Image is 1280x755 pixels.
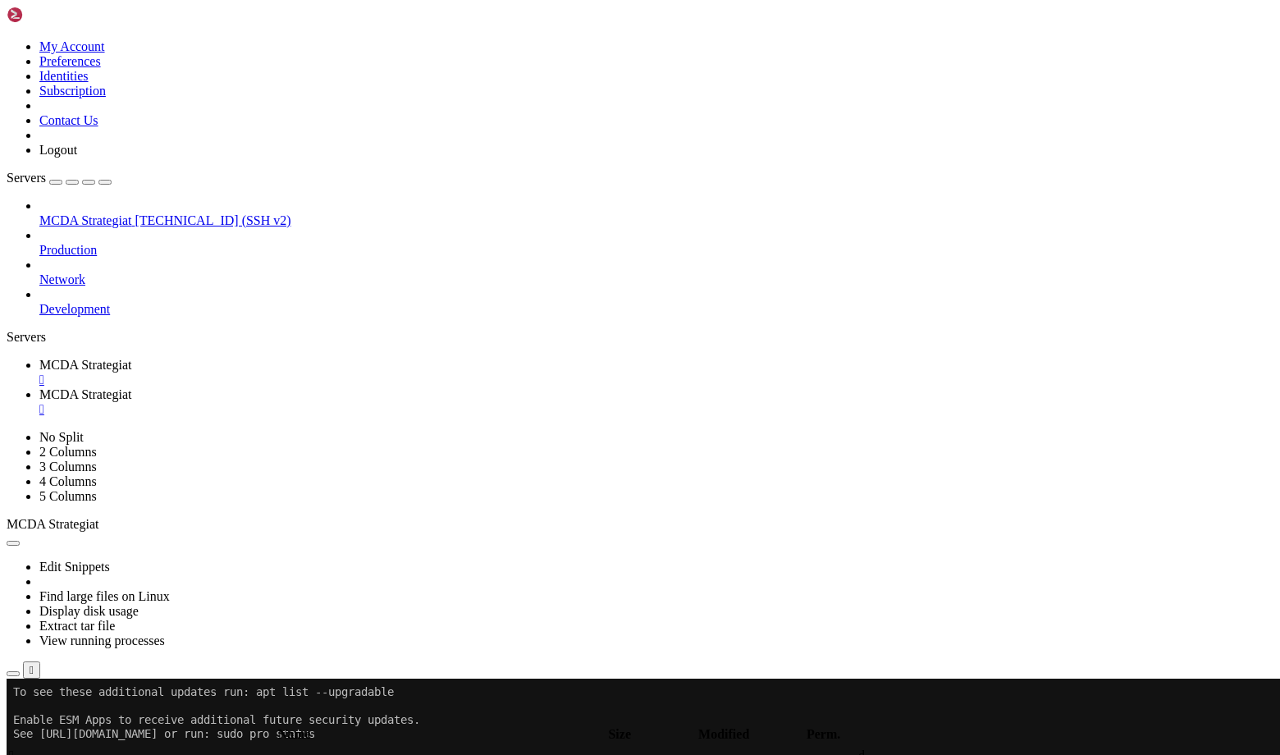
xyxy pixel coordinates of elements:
[39,272,1273,287] a: Network
[7,620,1067,634] x-row: -rw-r--r-- 1 root root 0 [DATE] 10:16 /root/ft_userdata/user_data/config-bot3.json
[210,118,269,131] span: freqtrade
[7,171,46,185] span: Servers
[7,397,840,410] span: 65265b714eb2 freqtradeorg/freqtrade:stable "freqtrade trade --c…" 15 hours ago Up 15 hours 8080/tcp
[604,216,663,229] span: notebooks
[79,160,138,173] span: dashboard
[39,54,101,68] a: Preferences
[7,132,1067,146] x-row: root@ubuntu-4gb-hel1-1:~# cd ft_userdata
[39,302,1273,317] a: Development
[7,579,1067,593] x-row: root@ubuntu-4gb-hel1-1:~/ft_userdata/user_data# cp /root/ft_userdata/user_data/config-bot3.json.b...
[512,230,538,243] span: plot
[39,213,1273,228] a: MCDA Strategiat [TECHNICAL_ID] (SSH v2)
[39,243,1273,258] a: Production
[7,286,1067,300] x-row: CONTAINER ID IMAGE COMMAND CREATED STATUS PORTS
[135,213,290,227] span: [TECHNICAL_ID] (SSH v2)
[7,34,1067,48] x-row: Enable ESM Apps to receive additional future security updates.
[7,174,1067,188] x-row: docker-compose.cloudflared.yml 'docker lisaosat.yml2222' https-proxy.yml222 webAPP.yml33333
[39,272,85,286] span: Network
[670,174,702,187] span: nginx
[335,216,414,229] span: freqaimodels
[7,327,1067,341] x-row: freqtrade-bot3
[7,188,1067,202] x-row: root@ubuntu-4gb-hel1-1:~/ft_userdata# cd user_data
[7,216,112,229] span: backtest_results
[7,146,1067,160] x-row: root@ubuntu-4gb-hel1-1:~/ft_userdata# ls
[13,160,59,173] span: certbot
[7,330,1273,345] div: Servers
[7,467,1067,481] x-row: root@ubuntu-4gb-hel1-1:~/ft_userdata/user_data# ls -lt /root/ft_userdata/user_data/config-bot3.json
[39,113,98,127] a: Contact Us
[39,430,84,444] a: No Split
[23,661,40,679] button: 
[407,160,433,173] span: html
[39,287,1273,317] li: Development
[7,411,1067,425] x-row: freqtrade-bot1
[39,373,1273,387] a: 
[735,160,755,173] span: var
[39,460,97,474] a: 3 Columns
[230,230,256,243] span: data
[39,387,1273,417] a: MCDA Strategiat
[7,369,827,382] span: 5104c6de6d8c nginx:alpine "/docker-entrypoint.…" 15 hours ago Up 15 hours 80/tcp
[39,387,131,401] span: MCDA Strategiat
[801,160,821,173] span: web
[420,174,551,187] span: grafana-provisioning
[582,726,657,743] th: Size: activate to sort column ascending
[7,634,1067,648] x-row: root@ubuntu-4gb-hel1-1:~/ft_userdata/user_data# docker
[7,300,1067,313] x-row: NAMES
[790,726,856,743] th: Perm.: activate to sort column ascending
[7,171,112,185] a: Servers
[7,517,98,531] span: MCDA Strategiat
[7,383,1067,397] x-row: shaftbot-home
[282,118,354,131] span: ft_userdata
[39,69,89,83] a: Identities
[545,160,610,173] span: monitoring
[7,425,840,438] span: d43d5d796d78 freqtradeorg/freqtrade:stable "freqtrade trade --c…" 15 hours ago Up 15 hours 8080/tcp
[7,48,1067,62] x-row: See [URL][DOMAIN_NAME] or run: sudo pro status
[8,726,580,743] th: Name: activate to sort column descending
[7,355,1067,369] x-row: nginx-proxy
[7,7,101,23] img: Shellngn
[7,565,1067,579] x-row: -rw-r--r-- 1 root root 0 [DATE] 10:16 /root/ft_userdata/user_data/config-bot3.json
[7,244,1067,258] x-row: root@ubuntu-4gb-hel1-1:~/ft_userdata/user_data# nano config-bot3.json
[676,216,742,229] span: strategies
[7,272,1067,286] x-row: root@ubuntu-4gb-hel1-1:~/ft_userdata/user_data# docker ps
[459,230,499,243] span: models
[7,230,1067,244] x-row: config config-bot2.json hyperopt.lock tradesv3.sqlite tradesv3.sqlite-wal
[7,509,1067,523] x-row: cp: cannot stat '/root/ft_userdata/user_data/config-bot3.json.bak': No such file or directory
[7,537,1067,551] x-row: cp: cannot stat '/root/ft_userdata/user_data/config-bot3.json.bak': No such file or directory
[7,216,1067,230] x-row: config-bot1.json config-bot3.json tradesv3.sqlite-shm
[7,7,1067,21] x-row: To see these additional updates run: apt list --upgradable
[7,160,1067,174] x-row: docker-compose.yml prometheus22233.yml
[39,258,1273,287] li: Network
[525,118,584,131] span: user_data
[755,174,814,187] span: user_data
[39,560,110,574] a: Edit Snippets
[39,243,97,257] span: Production
[7,313,768,327] span: 590a0bc5193e freqtradeorg/freqtrade:stable "freqtrade webserver…" 15 hours ago Restarting (1) 10 ...
[39,302,110,316] span: Development
[39,489,97,503] a: 5 Columns
[39,39,105,53] a: My Account
[433,216,538,229] span: hyperopt_results
[7,481,1067,495] x-row: -rw-r--r-- 1 root root 0 [DATE] 10:16 /root/ft_userdata/user_data/config-bot3.json
[30,664,34,676] div: 
[7,258,1067,272] x-row: root@ubuntu-4gb-hel1-1:~/ft_userdata/user_data# nano config-bot2.json
[39,589,170,603] a: Find large files on Linux
[899,174,945,187] span: vhost.d
[7,439,1067,453] x-row: freqtrade-bot2
[13,174,46,187] span: certs
[659,726,789,743] th: Modified: activate to sort column ascending
[39,604,139,618] a: Display disk usage
[39,474,97,488] a: 4 Columns
[551,216,578,229] span: logs
[387,634,394,648] div: (55, 45)
[7,551,1067,565] x-row: root@ubuntu-4gb-hel1-1:~/ft_userdata/user_data# ls -lt /root/ft_userdata/user_data/config-bot3.json
[7,202,1067,216] x-row: root@ubuntu-4gb-hel1-1:~/ft_userdata/user_data# ls
[39,402,1273,417] div: 
[39,199,1273,228] li: MCDA Strategiat [TECHNICAL_ID] (SSH v2)
[7,118,1067,132] x-row: config.json docker-compose.yml index.html prometheus.yml
[7,90,1067,104] x-row: Last login: [DATE] from [TECHNICAL_ID]
[39,143,77,157] a: Logout
[256,160,381,173] span: freqtrade-dashboard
